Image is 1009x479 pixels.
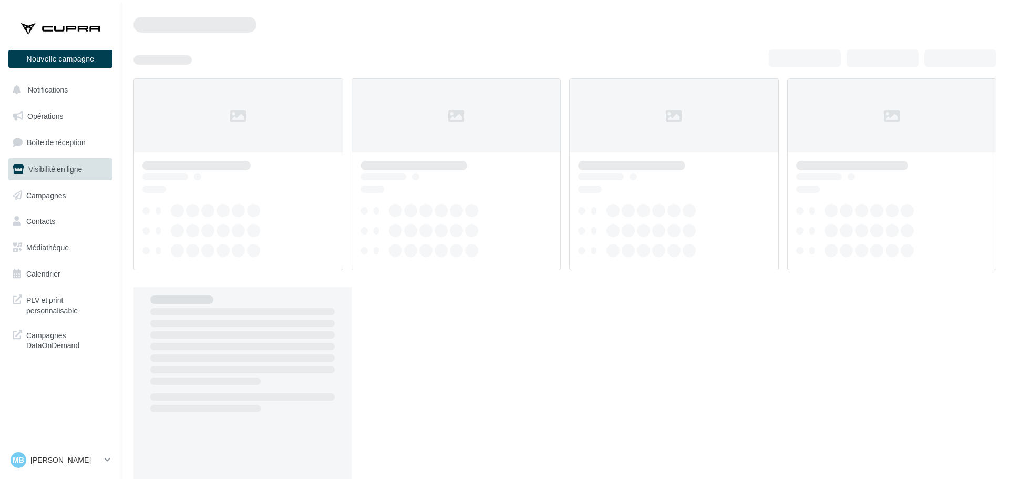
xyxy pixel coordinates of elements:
span: Calendrier [26,269,60,278]
span: MB [13,455,24,465]
span: Notifications [28,85,68,94]
span: Visibilité en ligne [28,165,82,174]
span: Campagnes [26,190,66,199]
p: [PERSON_NAME] [30,455,100,465]
a: Opérations [6,105,115,127]
span: Campagnes DataOnDemand [26,328,108,351]
a: Visibilité en ligne [6,158,115,180]
a: PLV et print personnalisable [6,289,115,320]
a: Boîte de réception [6,131,115,154]
a: Calendrier [6,263,115,285]
a: MB [PERSON_NAME] [8,450,112,470]
a: Contacts [6,210,115,232]
button: Notifications [6,79,110,101]
span: Médiathèque [26,243,69,252]
span: PLV et print personnalisable [26,293,108,315]
a: Campagnes [6,185,115,207]
span: Opérations [27,111,63,120]
span: Contacts [26,217,55,226]
a: Campagnes DataOnDemand [6,324,115,355]
a: Médiathèque [6,237,115,259]
span: Boîte de réception [27,138,86,147]
button: Nouvelle campagne [8,50,112,68]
